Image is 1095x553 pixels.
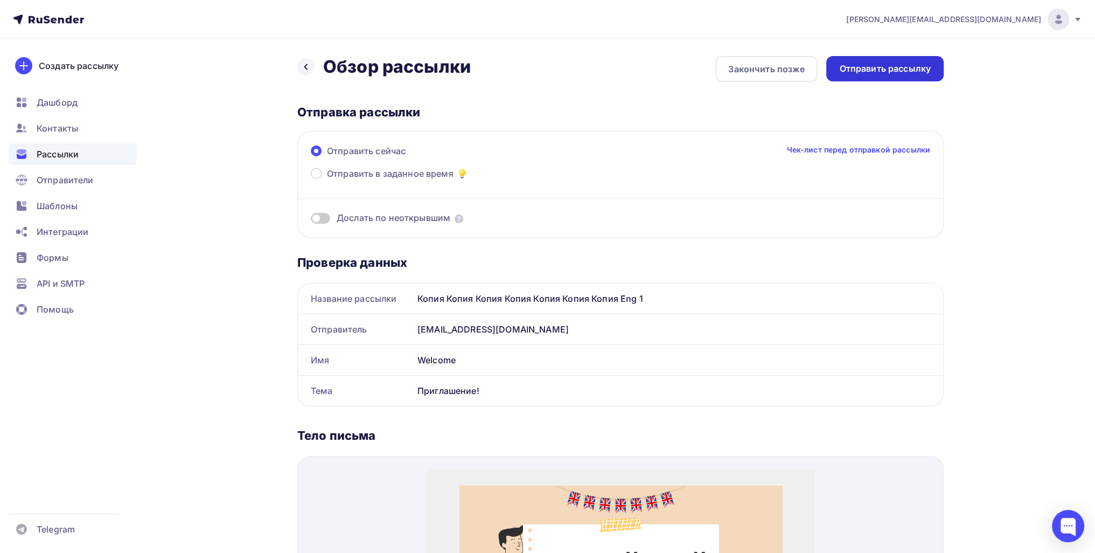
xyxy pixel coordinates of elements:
[32,16,355,198] img: _2020.png
[37,523,75,536] span: Telegram
[413,284,943,314] div: Копия Копия Копия Копия Копия Копия Копия Eng 1
[37,303,74,316] span: Помощь
[37,122,78,135] span: Контакты
[297,105,944,120] div: Отправка рассылки
[413,376,943,406] div: Приглашение!
[323,56,471,78] h2: Обзор рассылки
[728,63,805,75] div: Закончить позже
[37,148,79,161] span: Рассылки
[786,144,930,155] a: Чек-лист перед отправкой рассылки
[37,174,94,186] span: Отправители
[37,199,78,212] span: Шаблоны
[846,14,1041,25] span: [PERSON_NAME][EMAIL_ADDRESS][DOMAIN_NAME]
[327,144,406,157] span: Отправить сейчас
[37,225,88,238] span: Интеграции
[297,428,944,443] div: Тело письма
[846,9,1082,30] a: [PERSON_NAME][EMAIL_ADDRESS][DOMAIN_NAME]
[9,169,137,191] a: Отправители
[413,345,943,375] div: Welcome
[327,167,454,180] span: Отправить в заданное время
[297,255,944,270] div: Проверка данных
[298,345,413,375] div: Имя
[9,117,137,139] a: Контакты
[9,247,137,268] a: Формы
[48,403,339,457] div: МАСТЕР-КЛАСС БЕСПЛАТНЫЙ И ОГРАНИЧЕН ПО ВРЕМЕНИ Если вы не хотите получать эту рассылку, вы можете
[839,63,931,75] div: Отправить рассылку
[48,252,339,284] div: Вам пришло приглашение на интенсив по быстрому запоминанию английских слов за 30 часов
[9,92,137,113] a: Дашборд
[37,251,68,264] span: Формы
[161,308,226,336] a: Перейти
[37,96,78,109] span: Дашборд
[39,59,118,72] div: Создать рассылку
[130,448,257,457] a: Отменить подписку на эту рассылку
[337,212,450,224] span: Дослать по неоткрывшим
[298,376,413,406] div: Тема
[413,314,943,344] div: [EMAIL_ADDRESS][DOMAIN_NAME]
[37,277,85,290] span: API и SMTP
[48,215,339,237] div: Приглашаем на урок английского!
[9,143,137,165] a: Рассылки
[298,284,413,314] div: Название рассылки
[9,195,137,217] a: Шаблоны
[298,314,413,344] div: Отправитель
